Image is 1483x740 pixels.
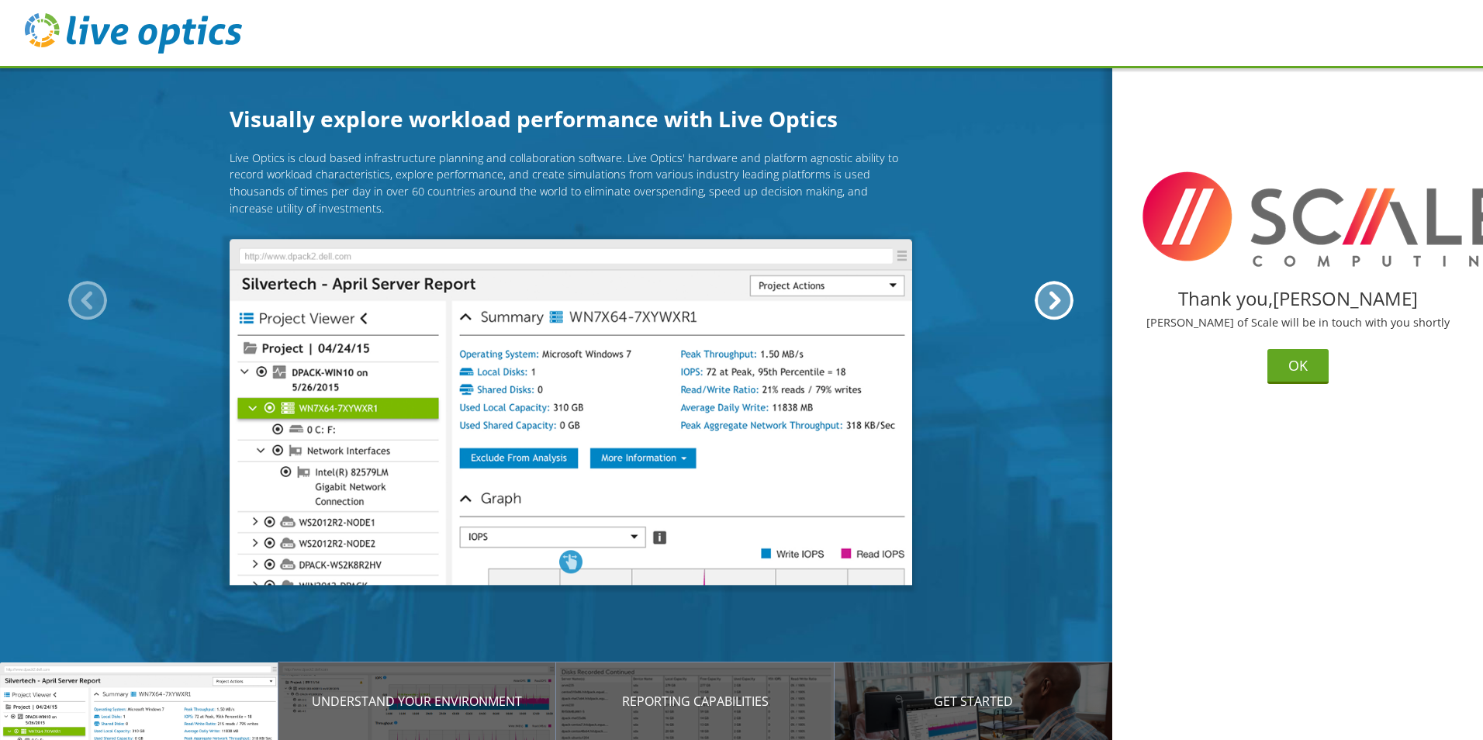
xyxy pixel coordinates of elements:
button: OK [1267,349,1329,384]
img: Introducing Live Optics [230,239,912,585]
p: Understand your environment [278,692,557,711]
p: [PERSON_NAME] of Scale will be in touch with you shortly [1125,317,1471,328]
p: Reporting Capabilities [556,692,835,711]
span: [PERSON_NAME] [1273,285,1418,311]
img: live_optics_svg.svg [25,13,242,54]
h1: Visually explore workload performance with Live Optics [230,102,912,135]
p: Get Started [835,692,1113,711]
p: Live Optics is cloud based infrastructure planning and collaboration software. Live Optics' hardw... [230,150,912,216]
h2: Thank you, [1125,289,1471,308]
